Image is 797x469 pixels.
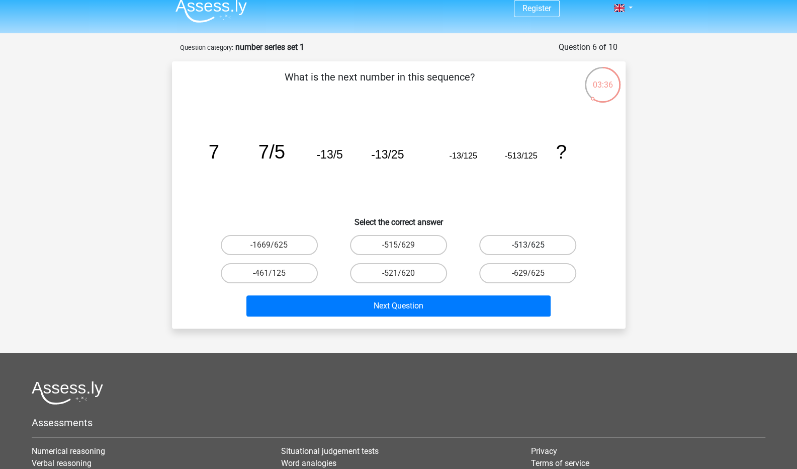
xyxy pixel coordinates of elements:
label: -515/629 [350,235,447,255]
tspan: -513/125 [504,151,537,160]
label: -461/125 [221,263,318,283]
tspan: 7/5 [258,141,285,163]
h5: Assessments [32,417,765,429]
small: Question category: [180,44,233,51]
h6: Select the correct answer [188,209,609,227]
tspan: 7 [208,141,219,163]
label: -513/625 [479,235,576,255]
a: Verbal reasoning [32,458,92,468]
strong: number series set 1 [235,42,304,52]
tspan: ? [556,141,566,163]
a: Numerical reasoning [32,446,105,456]
button: Next Question [246,295,551,317]
div: Question 6 of 10 [559,41,617,53]
div: 03:36 [584,66,622,91]
img: Assessly logo [32,381,103,405]
tspan: -13/5 [316,148,342,161]
a: Word analogies [281,458,336,468]
tspan: -13/125 [449,151,477,160]
p: What is the next number in this sequence? [188,69,572,100]
label: -629/625 [479,263,576,283]
label: -521/620 [350,263,447,283]
a: Situational judgement tests [281,446,379,456]
a: Privacy [531,446,557,456]
label: -1669/625 [221,235,318,255]
a: Terms of service [531,458,589,468]
a: Register [522,4,551,13]
tspan: -13/25 [371,148,404,161]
